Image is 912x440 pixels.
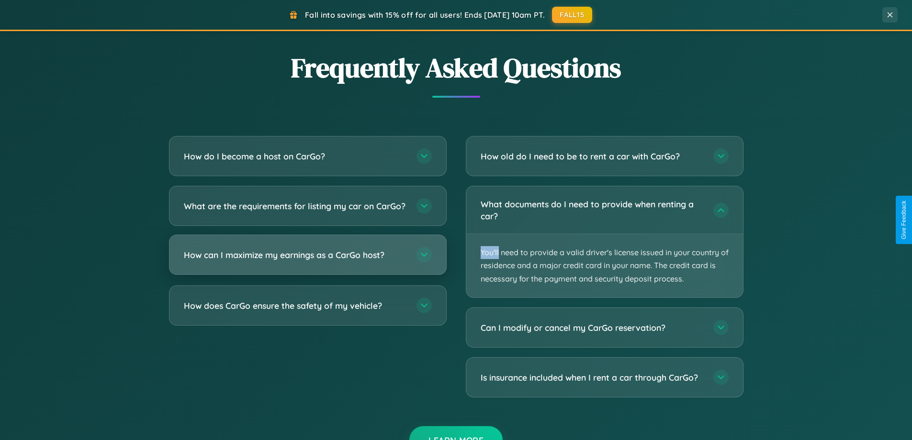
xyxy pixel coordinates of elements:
h3: What documents do I need to provide when renting a car? [481,198,704,222]
button: FALL15 [552,7,592,23]
h3: How do I become a host on CarGo? [184,150,407,162]
span: Fall into savings with 15% off for all users! Ends [DATE] 10am PT. [305,10,545,20]
h3: How can I maximize my earnings as a CarGo host? [184,249,407,261]
div: Give Feedback [901,201,907,239]
h3: What are the requirements for listing my car on CarGo? [184,200,407,212]
p: You'll need to provide a valid driver's license issued in your country of residence and a major c... [466,234,743,297]
h3: Is insurance included when I rent a car through CarGo? [481,372,704,384]
h2: Frequently Asked Questions [169,49,743,86]
h3: How does CarGo ensure the safety of my vehicle? [184,300,407,312]
h3: Can I modify or cancel my CarGo reservation? [481,322,704,334]
h3: How old do I need to be to rent a car with CarGo? [481,150,704,162]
